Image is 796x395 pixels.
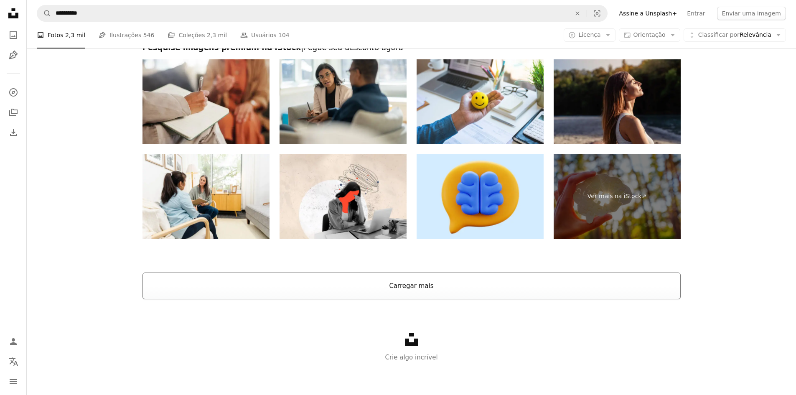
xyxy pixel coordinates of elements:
[633,31,666,38] span: Orientação
[5,333,22,350] a: Entrar / Cadastrar-se
[614,7,682,20] a: Assine a Unsplash+
[578,31,600,38] span: Licença
[587,5,607,21] button: Pesquisa visual
[619,28,680,42] button: Orientação
[99,22,154,48] a: Ilustrações 546
[554,154,681,239] a: Ver mais na iStock↗
[278,31,290,40] span: 104
[698,31,771,39] span: Relevância
[554,59,681,144] img: Mulher nova com cabelo comprido desfrutando de sol com olhos fechados recebendo vitamina D natura...
[698,31,740,38] span: Classificar por
[5,124,22,141] a: Histórico de downloads
[5,47,22,64] a: Ilustrações
[280,59,407,144] img: Individual Counselling
[568,5,587,21] button: Limpar
[5,27,22,43] a: Fotos
[5,5,22,23] a: Início — Unsplash
[417,59,544,144] img: Emoticon ball on male hand on work table.happy life concepts.
[280,154,407,239] img: Tendência arte 3D foto colagem esboço imagem de jovem triste senhora estressada com dor de cabeça...
[684,28,786,42] button: Classificar porRelevância
[143,31,155,40] span: 546
[37,5,608,22] form: Pesquise conteúdo visual em todo o site
[717,7,786,20] button: Enviar uma imagem
[5,104,22,121] a: Coleções
[682,7,710,20] a: Entrar
[417,154,544,239] img: solução de conversa do cérebro psicologia da mente aberta consultor de saúde mental 3d ícone ilus...
[207,31,227,40] span: 2,3 mil
[142,154,270,239] img: No consultório do terapeuta, a mulher compartilha e o conselheiro faz anotações
[564,28,615,42] button: Licença
[5,373,22,390] button: Menu
[27,352,796,362] p: Crie algo incrível
[240,22,290,48] a: Usuários 104
[142,59,270,144] img: Livro, aconselhamento e mão do terapeuta escrevendo notas para cliente com avaliação de saúde men...
[5,353,22,370] button: Idioma
[37,5,51,21] button: Pesquise na Unsplash
[5,84,22,101] a: Explorar
[142,273,681,299] button: Carregar mais
[168,22,227,48] a: Coleções 2,3 mil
